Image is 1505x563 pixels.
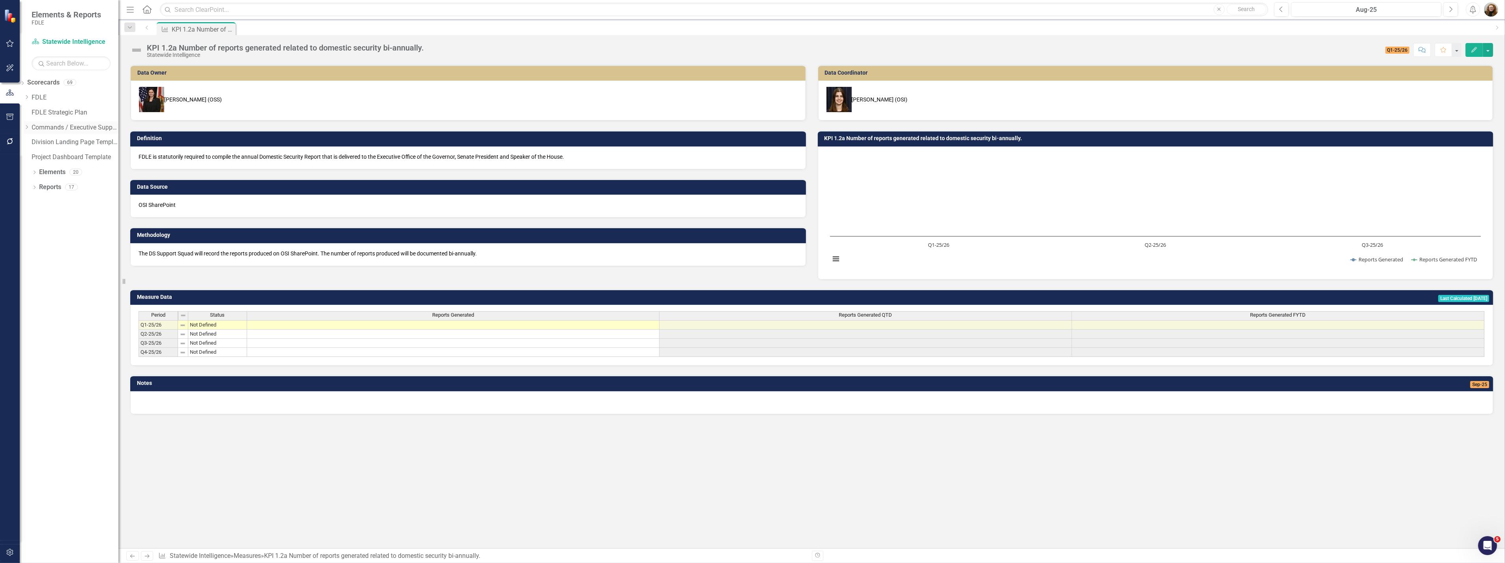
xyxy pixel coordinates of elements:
[32,19,101,26] small: FDLE
[64,79,76,86] div: 69
[130,44,143,56] img: Not Defined
[1250,312,1306,318] span: Reports Generated FYTD
[1470,381,1489,388] span: Sep-25
[1362,241,1383,248] text: Q3-25/26
[264,552,480,559] div: KPI 1.2a Number of reports generated related to domestic security bi-annually.
[1385,47,1410,54] span: Q1-25/26
[139,153,798,161] p: FDLE is statutorily required to compile the annual Domestic Security Report that is delivered to ...
[180,312,186,319] img: 8DAGhfEEPCf229AAAAAElFTkSuQmCC
[827,87,852,112] img: Abigail Hatcher
[160,3,1268,17] input: Search ClearPoint...
[137,184,802,190] h3: Data Source
[188,339,247,348] td: Not Defined
[32,123,118,132] a: Commands / Executive Support Branch
[826,153,1485,271] div: Chart. Highcharts interactive chart.
[1411,256,1477,263] button: Show Reports Generated FYTD
[180,340,186,347] img: 8DAGhfEEPCf229AAAAAElFTkSuQmCC
[839,312,892,318] span: Reports Generated QTD
[210,312,225,318] span: Status
[1291,2,1441,17] button: Aug-25
[139,320,178,330] td: Q1-25/26
[180,322,186,328] img: 8DAGhfEEPCf229AAAAAElFTkSuQmCC
[32,108,118,117] a: FDLE Strategic Plan
[1438,295,1489,302] span: Last Calculated [DATE]
[137,70,802,76] h3: Data Owner
[180,331,186,338] img: 8DAGhfEEPCf229AAAAAElFTkSuQmCC
[32,138,118,147] a: Division Landing Page Template
[830,253,842,264] button: View chart menu, Chart
[234,552,261,559] a: Measures
[137,294,690,300] h3: Measure Data
[158,552,806,561] div: » »
[32,93,118,102] a: FDLE
[139,250,798,257] p: The DS Support Squad will record the reports produced on OSI SharePoint. The number of reports pr...
[1145,241,1166,248] text: Q2-25/26
[928,241,949,248] text: Q1-25/26
[170,552,231,559] a: Statewide Intelligence
[139,339,178,348] td: Q3-25/26
[39,183,61,192] a: Reports
[164,96,222,103] div: [PERSON_NAME] (OSS)
[32,38,111,47] a: Statewide Intelligence
[32,10,101,19] span: Elements & Reports
[27,78,60,87] a: Scorecards
[852,96,908,103] div: [PERSON_NAME] (OSI)
[65,184,78,191] div: 17
[188,348,247,357] td: Not Defined
[139,348,178,357] td: Q4-25/26
[1494,536,1501,542] span: 5
[151,312,165,318] span: Period
[139,87,164,112] img: Madison Johnson
[1484,2,1498,17] img: Jennifer Siddoway
[1478,536,1497,555] iframe: Intercom live chat
[139,330,178,339] td: Q2-25/26
[32,153,118,162] a: Project Dashboard Template
[826,153,1485,271] svg: Interactive chart
[1238,6,1255,12] span: Search
[139,201,798,209] p: OSI SharePoint
[3,8,18,23] img: ClearPoint Strategy
[1419,256,1477,263] text: Reports Generated FYTD
[188,330,247,339] td: Not Defined
[1359,256,1403,263] text: Reports Generated
[825,70,1489,76] h3: Data Coordinator
[137,135,802,141] h3: Definition
[180,349,186,356] img: 8DAGhfEEPCf229AAAAAElFTkSuQmCC
[1294,5,1439,15] div: Aug-25
[188,320,247,330] td: Not Defined
[825,135,1490,141] h3: KPI 1.2a Number of reports generated related to domestic security bi-annually.
[32,56,111,70] input: Search Below...
[137,232,802,238] h3: Methodology
[147,52,424,58] div: Statewide Intelligence
[172,24,234,34] div: KPI 1.2a Number of reports generated related to domestic security bi-annually.
[69,169,82,176] div: 20
[1227,4,1266,15] button: Search
[137,380,737,386] h3: Notes
[1351,256,1403,263] button: Show Reports Generated
[432,312,474,318] span: Reports Generated
[39,168,66,177] a: Elements
[147,43,424,52] div: KPI 1.2a Number of reports generated related to domestic security bi-annually.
